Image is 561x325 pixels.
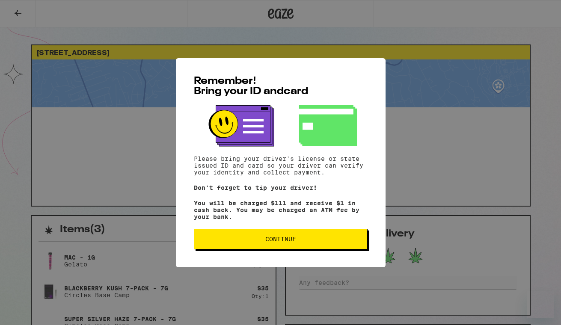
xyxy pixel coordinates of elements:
p: Don't forget to tip your driver! [194,184,368,191]
p: Please bring your driver's license or state issued ID and card so your driver can verify your ide... [194,155,368,176]
iframe: Button to launch messaging window [527,291,554,318]
p: You will be charged $111 and receive $1 in cash back. You may be charged an ATM fee by your bank. [194,200,368,220]
span: Continue [265,236,296,242]
span: Remember! Bring your ID and card [194,76,308,97]
button: Continue [194,229,368,249]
